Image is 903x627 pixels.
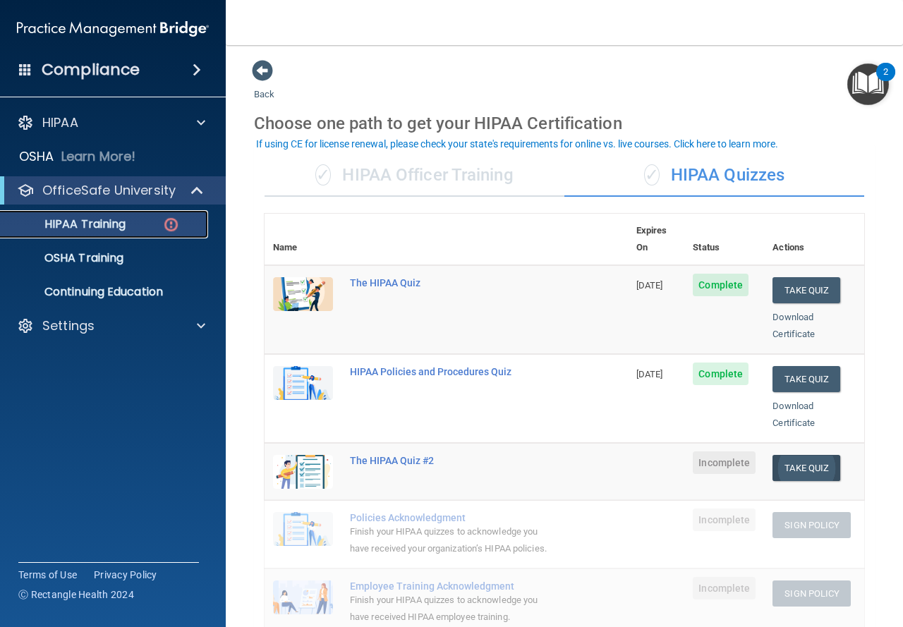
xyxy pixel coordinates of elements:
span: Incomplete [693,451,756,474]
button: Take Quiz [772,366,840,392]
p: Settings [42,317,95,334]
p: HIPAA Training [9,217,126,231]
div: Policies Acknowledgment [350,512,557,523]
div: Finish your HIPAA quizzes to acknowledge you have received HIPAA employee training. [350,592,557,626]
p: HIPAA [42,114,78,131]
p: OSHA [19,148,54,165]
div: HIPAA Policies and Procedures Quiz [350,366,557,377]
th: Actions [764,214,864,265]
a: Download Certificate [772,312,815,339]
a: OfficeSafe University [17,182,205,199]
div: Finish your HIPAA quizzes to acknowledge you have received your organization’s HIPAA policies. [350,523,557,557]
a: Privacy Policy [94,568,157,582]
p: Continuing Education [9,285,202,299]
button: If using CE for license renewal, please check your state's requirements for online vs. live cours... [254,137,780,151]
span: Complete [693,274,749,296]
h4: Compliance [42,60,140,80]
a: HIPAA [17,114,205,131]
p: OfficeSafe University [42,182,176,199]
span: Ⓒ Rectangle Health 2024 [18,588,134,602]
img: danger-circle.6113f641.png [162,216,180,233]
img: PMB logo [17,15,209,43]
div: HIPAA Officer Training [265,154,564,197]
span: Incomplete [693,509,756,531]
div: HIPAA Quizzes [564,154,864,197]
div: The HIPAA Quiz [350,277,557,288]
span: ✓ [644,164,660,185]
span: Complete [693,363,749,385]
div: 2 [883,72,888,90]
div: Employee Training Acknowledgment [350,580,557,592]
th: Name [265,214,341,265]
span: ✓ [315,164,331,185]
div: If using CE for license renewal, please check your state's requirements for online vs. live cours... [256,139,778,149]
a: Back [254,72,274,99]
div: The HIPAA Quiz #2 [350,455,557,466]
p: Learn More! [61,148,136,165]
span: [DATE] [636,280,663,291]
button: Sign Policy [772,512,851,538]
button: Take Quiz [772,455,840,481]
a: Terms of Use [18,568,77,582]
button: Open Resource Center, 2 new notifications [847,63,889,105]
button: Take Quiz [772,277,840,303]
th: Expires On [628,214,684,265]
span: Incomplete [693,577,756,599]
a: Settings [17,317,205,334]
span: [DATE] [636,369,663,379]
button: Sign Policy [772,580,851,607]
p: OSHA Training [9,251,123,265]
th: Status [684,214,764,265]
div: Choose one path to get your HIPAA Certification [254,103,875,144]
a: Download Certificate [772,401,815,428]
